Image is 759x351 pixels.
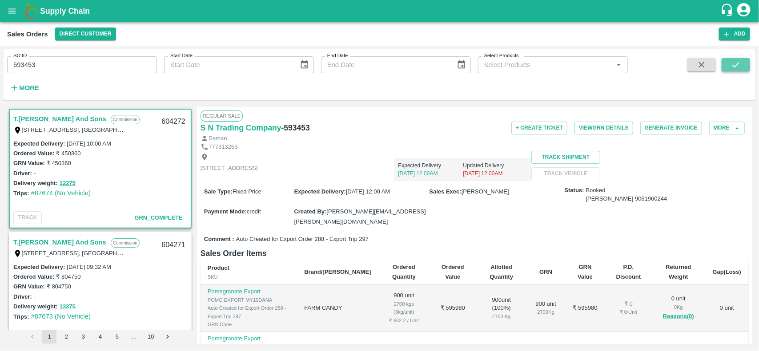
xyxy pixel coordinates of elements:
p: Expected Delivery [398,162,463,170]
p: [DATE] 12:00AM [398,170,463,177]
button: page 1 [42,330,56,344]
h6: Sales Order Items [201,247,748,260]
div: 2700 kgs (3kg/unit) [386,300,423,316]
label: Expected Delivery : [13,140,65,147]
a: T.[PERSON_NAME] And Sons [13,237,106,248]
label: ₹ 450360 [56,150,80,157]
img: logo [22,2,40,20]
label: - [34,293,36,300]
label: Driver: [13,170,32,177]
div: [PERSON_NAME] 9061960244 [586,195,667,203]
label: [STREET_ADDRESS], [GEOGRAPHIC_DATA], [GEOGRAPHIC_DATA], 221007, [GEOGRAPHIC_DATA] [22,249,292,256]
label: Expected Delivery : [13,264,65,270]
input: Enter SO ID [7,56,157,73]
label: Delivery weight: [13,180,58,186]
b: GRN [539,268,552,275]
label: [DATE] 09:32 AM [67,264,111,270]
label: Start Date [170,52,193,59]
button: Go to page 10 [144,330,158,344]
div: 2700 Kg [534,308,558,316]
a: #87674 (No Vehicle) [31,189,91,197]
label: Payment Mode : [204,208,247,215]
b: Brand/[PERSON_NAME] [304,268,371,275]
div: POMO EXPORT MY10DANA [208,296,290,304]
button: More [7,80,41,95]
p: Commission [111,115,140,124]
button: Go to page 2 [59,330,73,344]
label: GRN Value: [13,283,45,290]
td: ₹ 595980 [430,285,476,332]
div: 900 unit ( 100 %) [483,296,520,321]
label: GRN Value: [13,160,45,166]
button: open drawer [2,1,22,21]
label: Sales Exec : [430,188,462,195]
b: P.D. Discount [616,264,641,280]
label: Sale Type : [204,188,233,195]
button: Select DC [55,28,116,40]
label: ₹ 804750 [47,283,71,290]
button: 12275 [60,178,76,189]
button: Open [613,59,625,71]
label: [STREET_ADDRESS], [GEOGRAPHIC_DATA], [GEOGRAPHIC_DATA], 221007, [GEOGRAPHIC_DATA] [22,126,292,133]
div: customer-support [720,3,736,19]
b: Product [208,264,229,271]
nav: pagination navigation [24,330,176,344]
span: Fixed Price [233,188,261,195]
button: ViewGRN Details [574,122,633,134]
h6: S N Trading Company [201,122,281,134]
button: Track Shipment [531,151,600,164]
span: Regular Sale [201,110,243,121]
span: [PERSON_NAME][EMAIL_ADDRESS][PERSON_NAME][DOMAIN_NAME] [294,208,426,225]
button: More [709,122,745,134]
button: Reasons(0) [659,312,698,322]
button: Go to page 5 [110,330,124,344]
input: Select Products [481,59,610,71]
label: Driver: [13,293,32,300]
h6: - 593453 [281,122,310,134]
div: 604271 [156,235,190,256]
div: … [127,333,141,341]
span: Booked [586,186,667,203]
div: account of current user [736,2,752,20]
input: End Date [321,56,450,73]
p: Pomegranate Export [208,335,290,343]
label: SO ID [13,52,27,59]
label: Trips: [13,190,29,197]
div: Auto Created for Export Order 288 - Export Trip 297 [208,304,290,320]
button: 13375 [60,302,76,312]
label: Created By : [294,208,326,215]
p: [DATE] 12:00AM [463,170,528,177]
b: Allotted Quantity [490,264,513,280]
button: Go to page 3 [76,330,90,344]
p: 777313263 [209,143,237,151]
label: Expected Delivery : [294,188,345,195]
span: GRN_Complete [134,214,182,221]
div: ₹ 0 [613,300,644,308]
label: Ordered Value: [13,150,54,157]
a: Supply Chain [40,5,720,17]
p: [STREET_ADDRESS] [201,164,258,173]
label: ₹ 450360 [47,160,71,166]
label: Trips: [13,313,29,320]
label: Delivery weight: [13,303,58,310]
td: ₹ 595980 [565,285,606,332]
button: Go to page 4 [93,330,107,344]
span: [DATE] 12:00 AM [346,188,390,195]
div: SKU [208,273,290,281]
a: #87673 (No Vehicle) [31,313,91,320]
div: ₹ 662.2 / Unit [386,316,423,324]
button: Choose date [296,56,313,73]
td: 900 unit [378,285,430,332]
span: [PERSON_NAME] [462,188,509,195]
b: GRN Value [578,264,593,280]
a: T.[PERSON_NAME] And Sons [13,113,106,125]
b: Supply Chain [40,7,90,16]
label: Comment : [204,235,234,244]
div: 900 unit [534,300,558,316]
label: ₹ 804750 [56,273,80,280]
b: Returned Weight [666,264,691,280]
b: Ordered Value [442,264,464,280]
button: Add [719,28,750,40]
button: Go to next page [161,330,175,344]
button: + Create Ticket [511,122,567,134]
